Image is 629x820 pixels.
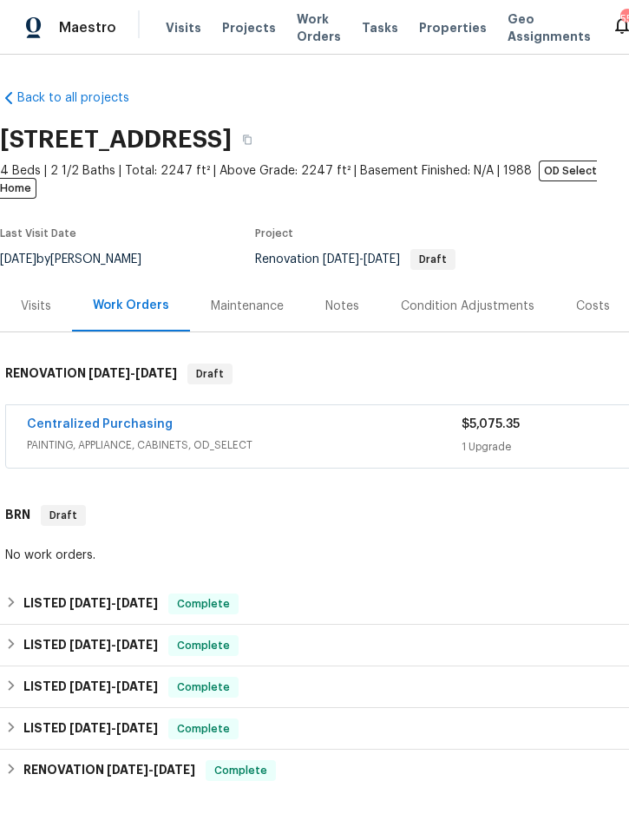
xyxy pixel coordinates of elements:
[93,297,169,314] div: Work Orders
[88,367,130,379] span: [DATE]
[364,253,400,266] span: [DATE]
[69,722,111,734] span: [DATE]
[462,418,520,430] span: $5,075.35
[69,680,111,692] span: [DATE]
[166,19,201,36] span: Visits
[232,124,263,155] button: Copy Address
[211,298,284,315] div: Maintenance
[576,298,610,315] div: Costs
[69,639,111,651] span: [DATE]
[170,720,237,738] span: Complete
[323,253,400,266] span: -
[21,298,51,315] div: Visits
[69,722,158,734] span: -
[323,253,359,266] span: [DATE]
[69,597,158,609] span: -
[116,680,158,692] span: [DATE]
[170,679,237,696] span: Complete
[23,594,158,614] h6: LISTED
[222,19,276,36] span: Projects
[170,637,237,654] span: Complete
[107,764,148,776] span: [DATE]
[5,505,30,526] h6: BRN
[508,10,591,45] span: Geo Assignments
[189,365,231,383] span: Draft
[116,722,158,734] span: [DATE]
[154,764,195,776] span: [DATE]
[69,597,111,609] span: [DATE]
[170,595,237,613] span: Complete
[255,253,455,266] span: Renovation
[23,677,158,698] h6: LISTED
[412,254,454,265] span: Draft
[325,298,359,315] div: Notes
[23,718,158,739] h6: LISTED
[207,762,274,779] span: Complete
[88,367,177,379] span: -
[23,760,195,781] h6: RENOVATION
[419,19,487,36] span: Properties
[255,228,293,239] span: Project
[59,19,116,36] span: Maestro
[135,367,177,379] span: [DATE]
[43,507,84,524] span: Draft
[27,418,173,430] a: Centralized Purchasing
[116,639,158,651] span: [DATE]
[23,635,158,656] h6: LISTED
[401,298,534,315] div: Condition Adjustments
[297,10,341,45] span: Work Orders
[5,364,177,384] h6: RENOVATION
[69,639,158,651] span: -
[69,680,158,692] span: -
[116,597,158,609] span: [DATE]
[362,22,398,34] span: Tasks
[107,764,195,776] span: -
[27,436,462,454] span: PAINTING, APPLIANCE, CABINETS, OD_SELECT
